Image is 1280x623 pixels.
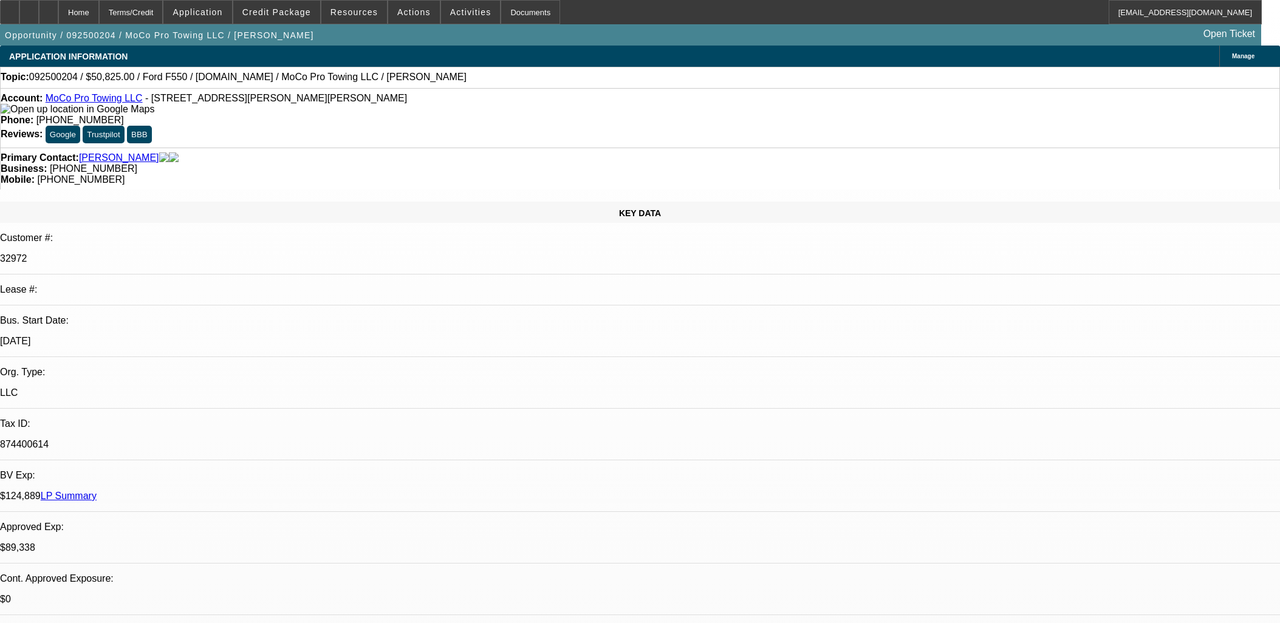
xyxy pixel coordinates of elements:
[163,1,231,24] button: Application
[29,72,467,83] span: 092500204 / $50,825.00 / Ford F550 / [DOMAIN_NAME] / MoCo Pro Towing LLC / [PERSON_NAME]
[5,30,314,40] span: Opportunity / 092500204 / MoCo Pro Towing LLC / [PERSON_NAME]
[1,72,29,83] strong: Topic:
[169,152,179,163] img: linkedin-icon.png
[159,152,169,163] img: facebook-icon.png
[127,126,152,143] button: BBB
[242,7,311,17] span: Credit Package
[233,1,320,24] button: Credit Package
[145,93,407,103] span: - [STREET_ADDRESS][PERSON_NAME][PERSON_NAME]
[79,152,159,163] a: [PERSON_NAME]
[173,7,222,17] span: Application
[1,152,79,163] strong: Primary Contact:
[1,115,33,125] strong: Phone:
[441,1,501,24] button: Activities
[46,93,143,103] a: MoCo Pro Towing LLC
[1,174,35,185] strong: Mobile:
[397,7,431,17] span: Actions
[1,129,43,139] strong: Reviews:
[330,7,378,17] span: Resources
[1,163,47,174] strong: Business:
[83,126,124,143] button: Trustpilot
[1232,53,1254,60] span: Manage
[1,104,154,114] a: View Google Maps
[388,1,440,24] button: Actions
[37,174,125,185] span: [PHONE_NUMBER]
[1,104,154,115] img: Open up location in Google Maps
[50,163,137,174] span: [PHONE_NUMBER]
[41,491,97,501] a: LP Summary
[619,208,661,218] span: KEY DATA
[450,7,491,17] span: Activities
[1199,24,1260,44] a: Open Ticket
[36,115,124,125] span: [PHONE_NUMBER]
[321,1,387,24] button: Resources
[1,93,43,103] strong: Account:
[46,126,80,143] button: Google
[9,52,128,61] span: APPLICATION INFORMATION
